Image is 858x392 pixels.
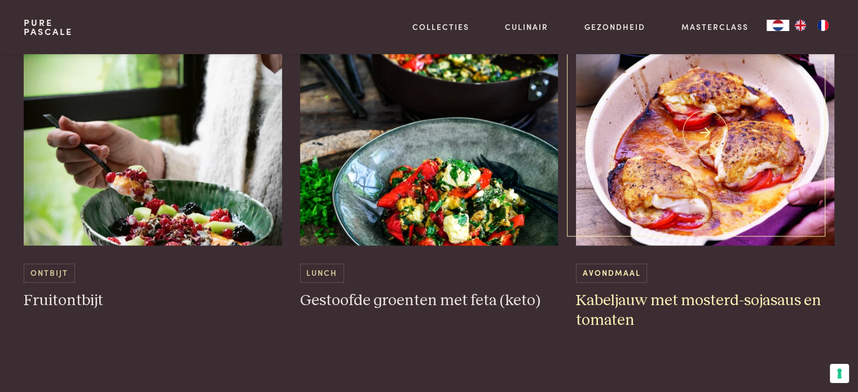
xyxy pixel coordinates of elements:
span: Lunch [300,263,344,282]
a: PurePascale [24,18,73,36]
img: Gestoofde groenten met feta (keto) [300,20,558,245]
span: Avondmaal [576,263,647,282]
a: Culinair [505,21,548,33]
a: FR [812,20,834,31]
div: Language [767,20,789,31]
ul: Language list [789,20,834,31]
a: Kabeljauw met mosterd-sojasaus en tomaten Avondmaal Kabeljauw met mosterd-sojasaus en tomaten [576,20,834,330]
a: Gestoofde groenten met feta (keto) Lunch Gestoofde groenten met feta (keto) [300,20,558,311]
a: Fruitontbijt Ontbijt Fruitontbijt [24,20,282,311]
a: Masterclass [681,21,749,33]
span: Ontbijt [24,263,74,282]
a: Gezondheid [584,21,645,33]
aside: Language selected: Nederlands [767,20,834,31]
a: Collecties [412,21,469,33]
a: EN [789,20,812,31]
button: Uw voorkeuren voor toestemming voor trackingtechnologieën [830,364,849,383]
img: Kabeljauw met mosterd-sojasaus en tomaten [576,20,834,245]
h3: Fruitontbijt [24,291,282,311]
h3: Gestoofde groenten met feta (keto) [300,291,558,311]
img: Fruitontbijt [24,20,282,245]
a: NL [767,20,789,31]
h3: Kabeljauw met mosterd-sojasaus en tomaten [576,291,834,330]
